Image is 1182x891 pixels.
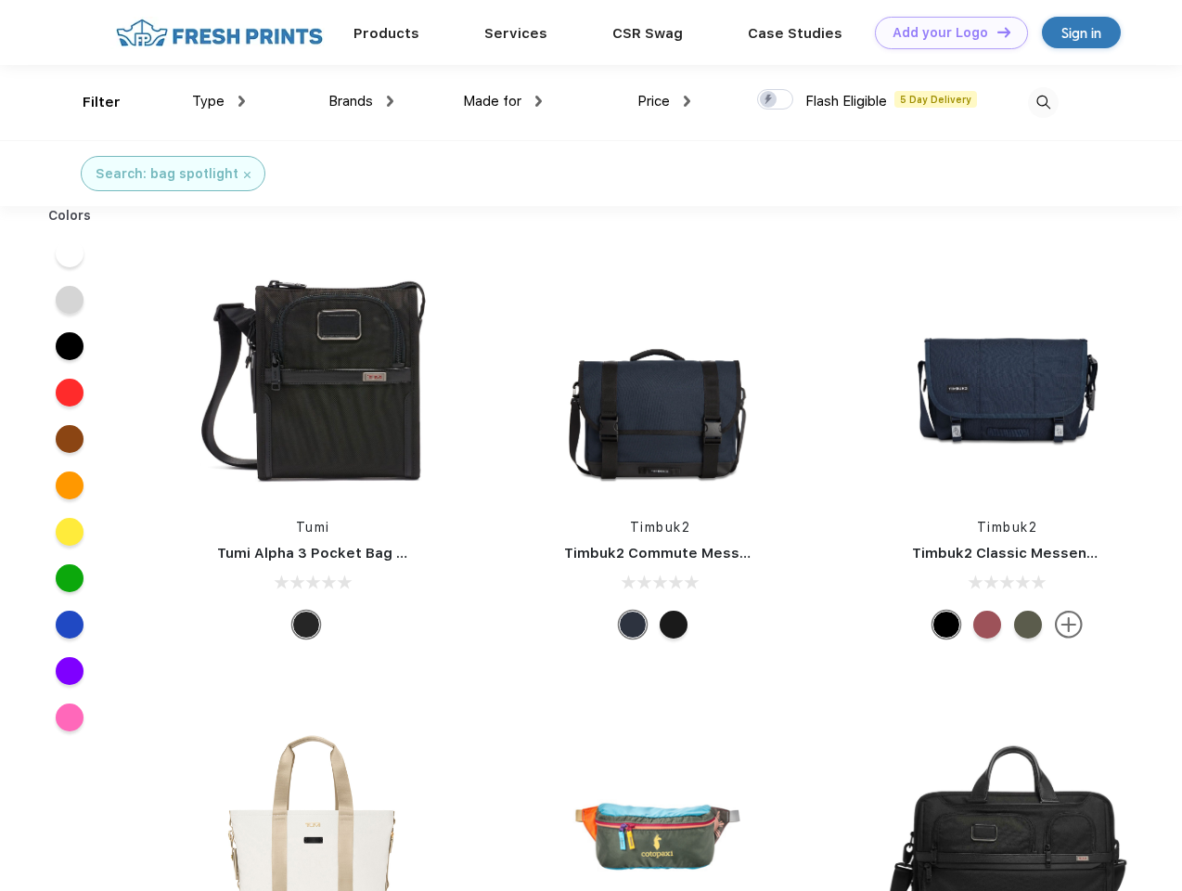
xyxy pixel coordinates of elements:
img: dropdown.png [238,96,245,107]
a: Sign in [1042,17,1121,48]
div: Add your Logo [893,25,988,41]
img: dropdown.png [387,96,393,107]
span: 5 Day Delivery [894,91,977,108]
div: Eco Black [932,611,960,639]
img: filter_cancel.svg [244,172,251,178]
span: Price [637,93,670,110]
img: func=resize&h=266 [536,252,783,499]
div: Eco Army [1014,611,1042,639]
div: Filter [83,92,121,113]
img: dropdown.png [684,96,690,107]
img: more.svg [1055,611,1083,639]
div: Search: bag spotlight [96,164,238,184]
div: Eco Black [660,611,687,639]
img: desktop_search.svg [1028,87,1059,118]
div: Eco Nautical [619,611,647,639]
div: Colors [34,206,106,226]
a: Tumi Alpha 3 Pocket Bag Small [217,545,434,562]
img: DT [997,27,1010,37]
img: dropdown.png [535,96,542,107]
span: Type [192,93,225,110]
a: Products [353,25,419,42]
span: Brands [328,93,373,110]
img: func=resize&h=266 [884,252,1131,499]
a: Timbuk2 [630,520,691,535]
a: Timbuk2 Commute Messenger Bag [564,545,813,562]
img: func=resize&h=266 [189,252,436,499]
a: Tumi [296,520,330,535]
div: Black [292,611,320,639]
span: Flash Eligible [805,93,887,110]
span: Made for [463,93,521,110]
div: Eco Collegiate Red [973,611,1001,639]
img: fo%20logo%202.webp [110,17,328,49]
div: Sign in [1061,22,1101,44]
a: Timbuk2 Classic Messenger Bag [912,545,1142,562]
a: Timbuk2 [977,520,1038,535]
